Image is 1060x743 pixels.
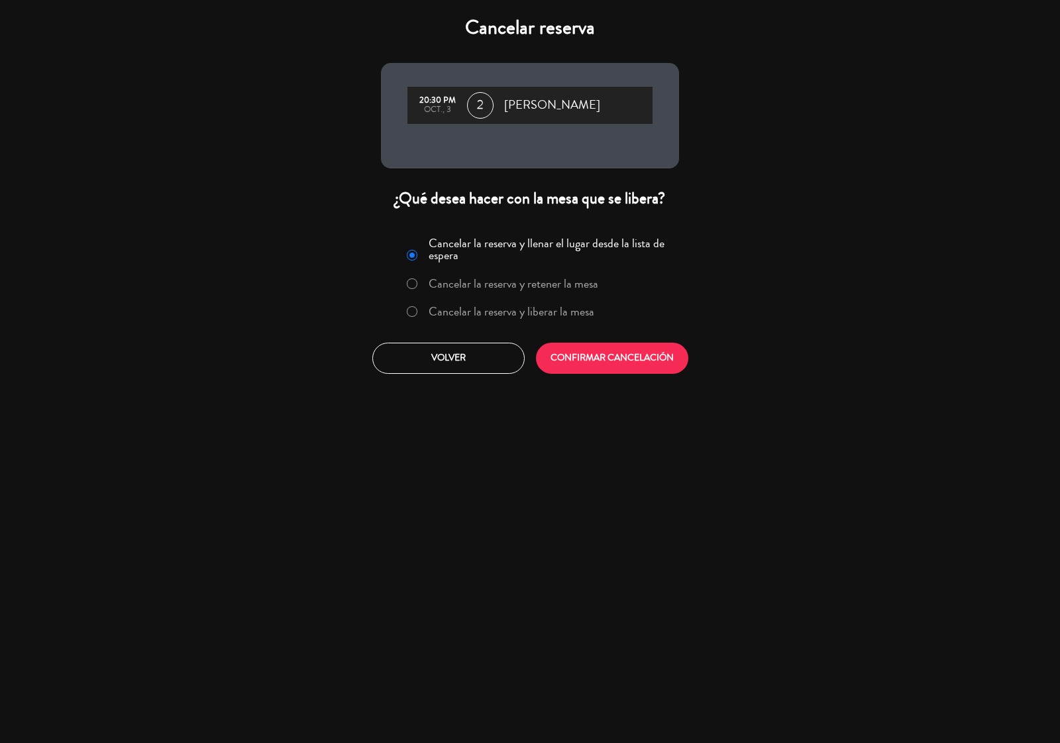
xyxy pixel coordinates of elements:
div: ¿Qué desea hacer con la mesa que se libera? [381,188,679,209]
button: CONFIRMAR CANCELACIÓN [536,343,688,374]
div: oct., 3 [414,105,460,115]
label: Cancelar la reserva y liberar la mesa [429,306,594,317]
div: 20:30 PM [414,96,460,105]
h4: Cancelar reserva [381,16,679,40]
label: Cancelar la reserva y llenar el lugar desde la lista de espera [429,237,671,261]
span: [PERSON_NAME] [504,95,600,115]
span: 2 [467,92,494,119]
label: Cancelar la reserva y retener la mesa [429,278,598,290]
button: Volver [372,343,525,374]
